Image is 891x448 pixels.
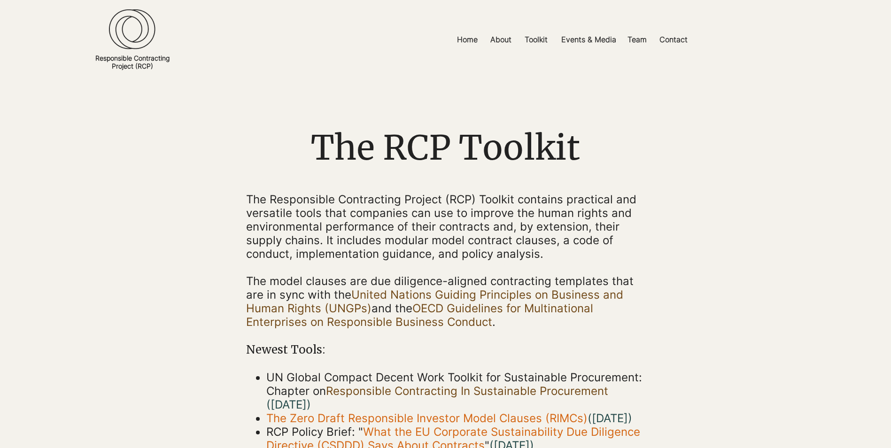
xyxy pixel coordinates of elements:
p: Home [452,29,482,50]
a: Events & Media [554,29,620,50]
a: OECD Guidelines for Multinational Enterprises on Responsible Business Conduct [246,301,593,329]
p: Contact [655,29,692,50]
p: Team [623,29,651,50]
a: Responsible ContractingProject (RCP) [95,54,170,70]
nav: Site [333,29,809,50]
a: Team [620,29,652,50]
a: Responsible Contracting In Sustainable Procurement [326,384,608,398]
a: The Zero Draft Responsible Investor Model Clauses (RIMCs) [266,411,588,425]
p: Events & Media [557,29,621,50]
span: The RCP Toolkit [311,126,580,169]
span: The model clauses are due diligence-aligned contracting templates that are in sync with the and t... [246,274,634,329]
a: About [483,29,518,50]
a: ) [628,411,632,425]
span: UN Global Compact Decent Work Toolkit for Sustainable Procurement: Chapter on [266,371,642,411]
p: About [486,29,516,50]
span: Newest Tools: [246,342,325,357]
a: Home [450,29,483,50]
span: The Responsible Contracting Project (RCP) Toolkit contains practical and versatile tools that com... [246,193,636,261]
a: [DATE] [592,411,628,425]
p: Toolkit [520,29,552,50]
a: Contact [652,29,692,50]
span: ([DATE]) [266,398,311,411]
a: United Nations Guiding Principles on Business and Human Rights (UNGPs) [246,288,623,315]
span: ( [588,411,628,425]
a: Toolkit [518,29,554,50]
